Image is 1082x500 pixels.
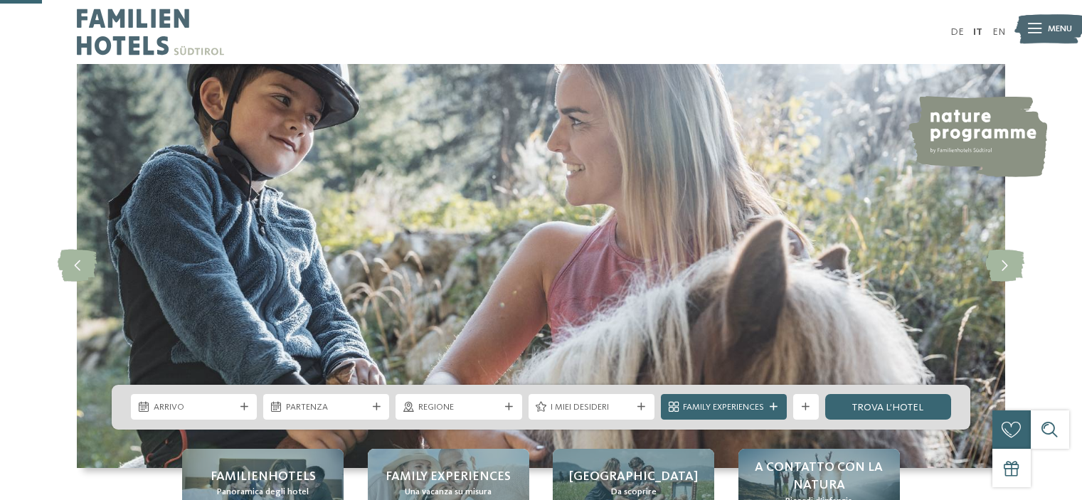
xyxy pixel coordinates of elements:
a: EN [992,27,1005,37]
span: I miei desideri [551,401,632,414]
span: Una vacanza su misura [405,486,492,499]
span: Family Experiences [683,401,764,414]
span: Partenza [286,401,367,414]
img: nature programme by Familienhotels Südtirol [906,96,1047,177]
a: trova l’hotel [825,394,951,420]
img: Family hotel Alto Adige: the happy family places! [77,64,1005,468]
span: A contatto con la natura [751,459,887,494]
a: IT [973,27,982,37]
a: DE [950,27,964,37]
span: Familienhotels [211,468,316,486]
span: Menu [1048,23,1072,36]
span: Arrivo [154,401,235,414]
span: Regione [418,401,499,414]
span: Panoramica degli hotel [217,486,309,499]
span: Da scoprire [611,486,657,499]
span: [GEOGRAPHIC_DATA] [569,468,698,486]
span: Family experiences [386,468,511,486]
